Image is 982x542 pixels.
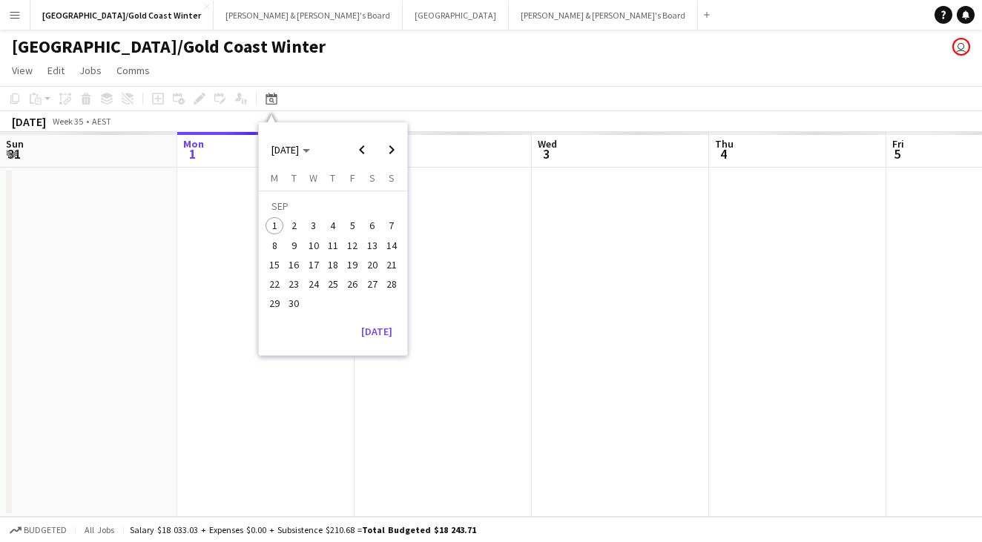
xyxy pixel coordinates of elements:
[343,255,362,274] button: 19-09-2025
[362,216,381,235] button: 06-09-2025
[284,294,303,313] button: 30-09-2025
[271,143,299,156] span: [DATE]
[286,237,303,254] span: 9
[350,171,355,185] span: F
[343,236,362,255] button: 12-09-2025
[304,274,323,294] button: 24-09-2025
[382,274,401,294] button: 28-09-2025
[304,216,323,235] button: 03-09-2025
[323,274,343,294] button: 25-09-2025
[538,137,557,151] span: Wed
[265,236,284,255] button: 08-09-2025
[952,38,970,56] app-user-avatar: Jenny Tu
[363,275,381,293] span: 27
[363,217,381,235] span: 6
[266,136,316,163] button: Choose month and year
[383,275,401,293] span: 28
[536,145,557,162] span: 3
[324,256,342,274] span: 18
[383,237,401,254] span: 14
[42,61,70,80] a: Edit
[7,522,69,538] button: Budgeted
[82,524,117,535] span: All jobs
[382,236,401,255] button: 14-09-2025
[116,64,150,77] span: Comms
[265,216,284,235] button: 01-09-2025
[266,217,283,235] span: 1
[265,274,284,294] button: 22-09-2025
[305,217,323,235] span: 3
[324,217,342,235] span: 4
[24,525,67,535] span: Budgeted
[183,137,204,151] span: Mon
[389,171,395,185] span: S
[6,61,39,80] a: View
[284,236,303,255] button: 09-09-2025
[286,275,303,293] span: 23
[383,256,401,274] span: 21
[362,236,381,255] button: 13-09-2025
[4,145,24,162] span: 31
[403,1,509,30] button: [GEOGRAPHIC_DATA]
[323,255,343,274] button: 18-09-2025
[330,171,335,185] span: T
[49,116,86,127] span: Week 35
[12,64,33,77] span: View
[47,64,65,77] span: Edit
[343,216,362,235] button: 05-09-2025
[323,216,343,235] button: 04-09-2025
[304,255,323,274] button: 17-09-2025
[266,295,283,313] span: 29
[266,275,283,293] span: 22
[214,1,403,30] button: [PERSON_NAME] & [PERSON_NAME]'s Board
[343,256,361,274] span: 19
[286,217,303,235] span: 2
[382,216,401,235] button: 07-09-2025
[79,64,102,77] span: Jobs
[343,237,361,254] span: 12
[363,237,381,254] span: 13
[73,61,108,80] a: Jobs
[323,236,343,255] button: 11-09-2025
[305,256,323,274] span: 17
[892,137,904,151] span: Fri
[362,255,381,274] button: 20-09-2025
[284,274,303,294] button: 23-09-2025
[362,274,381,294] button: 27-09-2025
[715,137,734,151] span: Thu
[362,524,476,535] span: Total Budgeted $18 243.71
[304,236,323,255] button: 10-09-2025
[377,135,406,165] button: Next month
[265,294,284,313] button: 29-09-2025
[284,255,303,274] button: 16-09-2025
[305,237,323,254] span: 10
[382,255,401,274] button: 21-09-2025
[291,171,297,185] span: T
[347,135,377,165] button: Previous month
[890,145,904,162] span: 5
[271,171,278,185] span: M
[181,145,204,162] span: 1
[12,114,46,129] div: [DATE]
[355,320,398,343] button: [DATE]
[343,217,361,235] span: 5
[92,116,111,127] div: AEST
[305,275,323,293] span: 24
[324,275,342,293] span: 25
[343,274,362,294] button: 26-09-2025
[30,1,214,30] button: [GEOGRAPHIC_DATA]/Gold Coast Winter
[284,216,303,235] button: 02-09-2025
[265,196,401,216] td: SEP
[343,275,361,293] span: 26
[266,256,283,274] span: 15
[713,145,734,162] span: 4
[111,61,156,80] a: Comms
[363,256,381,274] span: 20
[383,217,401,235] span: 7
[130,524,476,535] div: Salary $18 033.03 + Expenses $0.00 + Subsistence $210.68 =
[6,137,24,151] span: Sun
[369,171,375,185] span: S
[286,256,303,274] span: 16
[309,171,317,185] span: W
[265,255,284,274] button: 15-09-2025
